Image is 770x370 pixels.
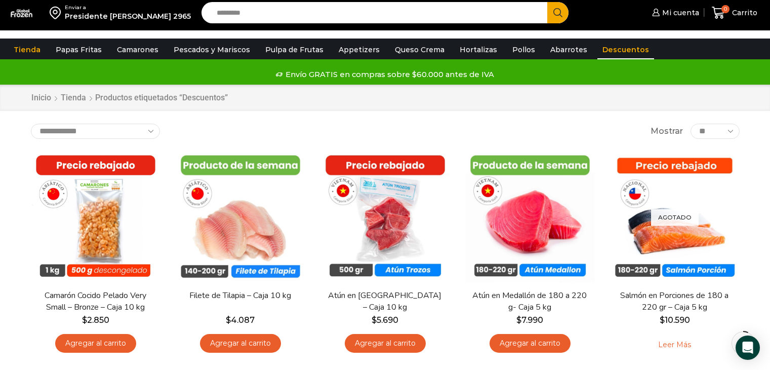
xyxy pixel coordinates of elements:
[660,315,665,325] span: $
[651,126,683,137] span: Mostrar
[82,315,109,325] bdi: 2.850
[226,315,231,325] span: $
[547,2,569,23] button: Search button
[545,40,592,59] a: Abarrotes
[182,290,298,302] a: Filete de Tilapia – Caja 10 kg
[169,40,255,59] a: Pescados y Mariscos
[721,5,730,13] span: 0
[31,124,160,139] select: Pedido de la tienda
[736,336,760,360] div: Open Intercom Messenger
[490,334,571,353] a: Agregar al carrito: “Atún en Medallón de 180 a 220 g- Caja 5 kg”
[471,290,588,313] a: Atún en Medallón de 180 a 220 g- Caja 5 kg
[112,40,164,59] a: Camarones
[95,93,228,102] h1: Productos etiquetados “Descuentos”
[616,290,733,313] a: Salmón en Porciones de 180 a 220 gr – Caja 5 kg
[730,8,757,18] span: Carrito
[345,334,426,353] a: Agregar al carrito: “Atún en Trozos - Caja 10 kg”
[60,92,87,104] a: Tienda
[455,40,502,59] a: Hortalizas
[9,40,46,59] a: Tienda
[709,1,760,25] a: 0 Carrito
[334,40,385,59] a: Appetizers
[390,40,450,59] a: Queso Crema
[260,40,329,59] a: Pulpa de Frutas
[65,4,191,11] div: Enviar a
[650,3,699,23] a: Mi cuenta
[372,315,377,325] span: $
[507,40,540,59] a: Pollos
[660,8,699,18] span: Mi cuenta
[65,11,191,21] div: Presidente [PERSON_NAME] 2965
[642,334,707,355] a: Leé más sobre “Salmón en Porciones de 180 a 220 gr - Caja 5 kg”
[50,4,65,21] img: address-field-icon.svg
[516,315,543,325] bdi: 7.990
[55,334,136,353] a: Agregar al carrito: “Camarón Cocido Pelado Very Small - Bronze - Caja 10 kg”
[31,92,228,104] nav: Breadcrumb
[200,334,281,353] a: Agregar al carrito: “Filete de Tilapia - Caja 10 kg”
[651,209,699,226] p: Agotado
[51,40,107,59] a: Papas Fritas
[516,315,521,325] span: $
[327,290,443,313] a: Atún en [GEOGRAPHIC_DATA] – Caja 10 kg
[82,315,87,325] span: $
[31,92,52,104] a: Inicio
[37,290,153,313] a: Camarón Cocido Pelado Very Small – Bronze – Caja 10 kg
[660,315,690,325] bdi: 10.590
[226,315,255,325] bdi: 4.087
[372,315,398,325] bdi: 5.690
[597,40,654,59] a: Descuentos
